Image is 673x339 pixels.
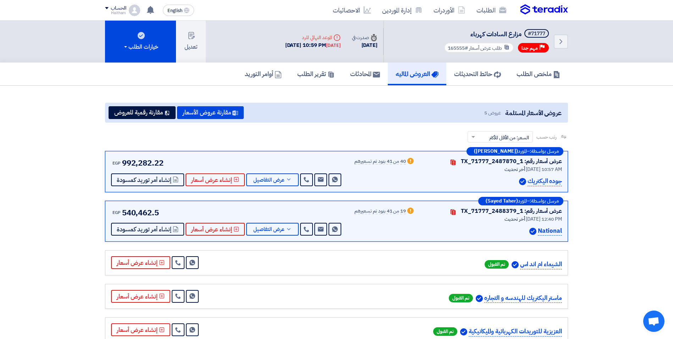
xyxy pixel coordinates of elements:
a: العروض الماليه [388,63,446,85]
img: Verified Account [519,178,526,185]
p: العزيزية للتوريدات الكهربائية والميكانيكية [469,327,562,337]
b: (Sayed Taher) [486,199,518,204]
span: [DATE] 10:57 AM [526,166,562,173]
button: إنشاء أمر توريد كمسودة [111,223,184,236]
span: إنشاء عرض أسعار [191,177,232,183]
h5: أوامر التوريد [245,70,282,78]
div: عرض أسعار رقم: TX_71777_2487870_1 [461,157,562,166]
button: عرض التفاصيل [246,173,299,186]
span: عروض الأسعار المستلمة [505,108,562,118]
div: خيارات الطلب [123,43,158,51]
span: عرض التفاصيل [253,177,285,183]
span: 540,462.5 [122,207,159,219]
h5: ملخص الطلب [517,70,560,78]
div: Open chat [643,311,664,332]
img: Verified Account [460,328,467,335]
img: Teradix logo [520,4,568,15]
div: عرض أسعار رقم: TX_71777_2488379_1 [461,207,562,215]
span: المورد [518,149,527,154]
span: رتب حسب [536,133,557,141]
h5: العروض الماليه [396,70,438,78]
button: تعديل [176,21,206,63]
h5: حائط التحديثات [454,70,501,78]
div: الموعد النهائي للرد [285,34,341,41]
img: profile_test.png [129,5,140,16]
a: الطلبات [471,2,512,18]
span: مرسل بواسطة: [530,199,559,204]
span: مهم جدا [522,45,538,52]
button: إنشاء عرض أسعار [111,323,170,336]
img: Verified Account [529,228,536,235]
h5: المحادثات [350,70,380,78]
span: عرض التفاصيل [253,227,285,232]
p: جوده اليكتريك [528,177,562,186]
a: الأوردرات [428,2,471,18]
button: إنشاء عرض أسعار [186,173,245,186]
div: Haitham [105,11,126,15]
button: إنشاء عرض أسعار [111,290,170,303]
span: مزارع السادات كهرباء [470,29,522,39]
span: English [167,8,182,13]
div: – [478,197,563,205]
button: إنشاء أمر توريد كمسودة [111,173,184,186]
button: مقارنة رقمية للعروض [109,106,176,119]
h5: مزارع السادات كهرباء [443,29,550,39]
div: 19 من 41 بنود تم تسعيرهم [354,209,406,214]
span: 992,282.22 [122,157,164,169]
div: – [467,147,563,156]
span: إنشاء أمر توريد كمسودة [117,227,171,232]
a: حائط التحديثات [446,63,509,85]
span: السعر: من الأقل للأكثر [489,134,529,141]
p: National [538,226,562,236]
button: English [163,5,194,16]
span: تم القبول [449,294,473,302]
a: ملخص الطلب [509,63,568,85]
div: 40 من 41 بنود تم تسعيرهم [354,159,406,165]
div: صدرت في [352,34,377,41]
span: تم القبول [485,260,509,269]
a: إدارة الموردين [376,2,428,18]
a: الاحصائيات [327,2,376,18]
div: #71777 [528,31,545,36]
a: تقرير الطلب [289,63,342,85]
button: إنشاء عرض أسعار [186,223,245,236]
div: [DATE] 10:59 PM [285,41,341,49]
span: أخر تحديث [504,215,525,223]
span: طلب عرض أسعار [469,44,502,52]
button: إنشاء عرض أسعار [111,256,170,269]
button: مقارنة عروض الأسعار [177,106,244,119]
span: تم القبول [433,327,457,336]
img: Verified Account [512,261,519,268]
span: إنشاء عرض أسعار [191,227,232,232]
span: EGP [112,209,121,216]
span: مرسل بواسطة: [530,149,559,154]
span: [DATE] 12:40 PM [526,215,562,223]
p: الشيماء ام اند اس [520,260,562,269]
div: [DATE] [326,42,340,49]
img: Verified Account [476,295,483,302]
a: المحادثات [342,63,388,85]
span: EGP [112,160,121,166]
button: خيارات الطلب [105,21,176,63]
a: أوامر التوريد [237,63,289,85]
div: [DATE] [352,41,377,49]
h5: تقرير الطلب [297,70,335,78]
p: ماستر اليكتريك للهندسه و التجاره [484,294,562,303]
span: أخر تحديث [504,166,525,173]
div: الحساب [111,5,126,11]
span: #165555 [448,44,468,52]
span: عروض 5 [484,109,501,117]
span: إنشاء أمر توريد كمسودة [117,177,171,183]
span: المورد [518,199,527,204]
b: ([PERSON_NAME]) [474,149,518,154]
button: عرض التفاصيل [246,223,299,236]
